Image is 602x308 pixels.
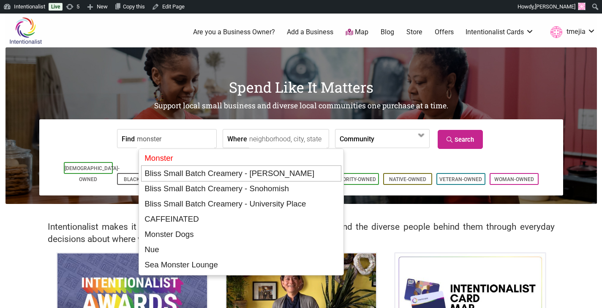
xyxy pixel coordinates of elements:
[494,176,534,182] a: Woman-Owned
[333,176,376,182] a: Minority-Owned
[439,176,482,182] a: Veteran-Owned
[137,129,214,148] input: a business, product, service
[287,27,333,37] a: Add a Business
[142,212,341,227] div: CAFFEINATED
[406,27,422,37] a: Store
[535,3,575,10] span: [PERSON_NAME]
[5,77,597,97] h1: Spend Like It Matters
[142,181,341,196] div: Bliss Small Batch Creamery - Snohomish
[48,221,555,245] h2: Intentionalist makes it easy to find and support local small businesses and the diverse people be...
[546,25,596,40] a: tmejia
[142,242,341,257] div: Nue
[49,3,63,11] a: Live
[227,129,247,148] label: Where
[142,257,341,272] div: Sea Monster Lounge
[340,129,374,148] label: Community
[142,196,341,212] div: Bliss Small Batch Creamery - University Place
[5,17,46,44] img: Intentionalist
[65,165,120,182] a: [DEMOGRAPHIC_DATA]-Owned
[381,27,394,37] a: Blog
[438,130,483,149] a: Search
[389,176,426,182] a: Native-Owned
[249,129,327,148] input: neighborhood, city, state
[5,101,597,111] h2: Support local small business and diverse local communities one purchase at a time.
[124,176,159,182] a: Black-Owned
[346,27,368,37] a: Map
[142,227,341,242] div: Monster Dogs
[193,27,275,37] a: Are you a Business Owner?
[122,129,135,148] label: Find
[141,165,341,181] div: Bliss Small Batch Creamery - [PERSON_NAME]
[466,27,534,37] a: Intentionalist Cards
[435,27,454,37] a: Offers
[142,151,341,166] div: Monster
[142,272,341,288] div: The Sock Monster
